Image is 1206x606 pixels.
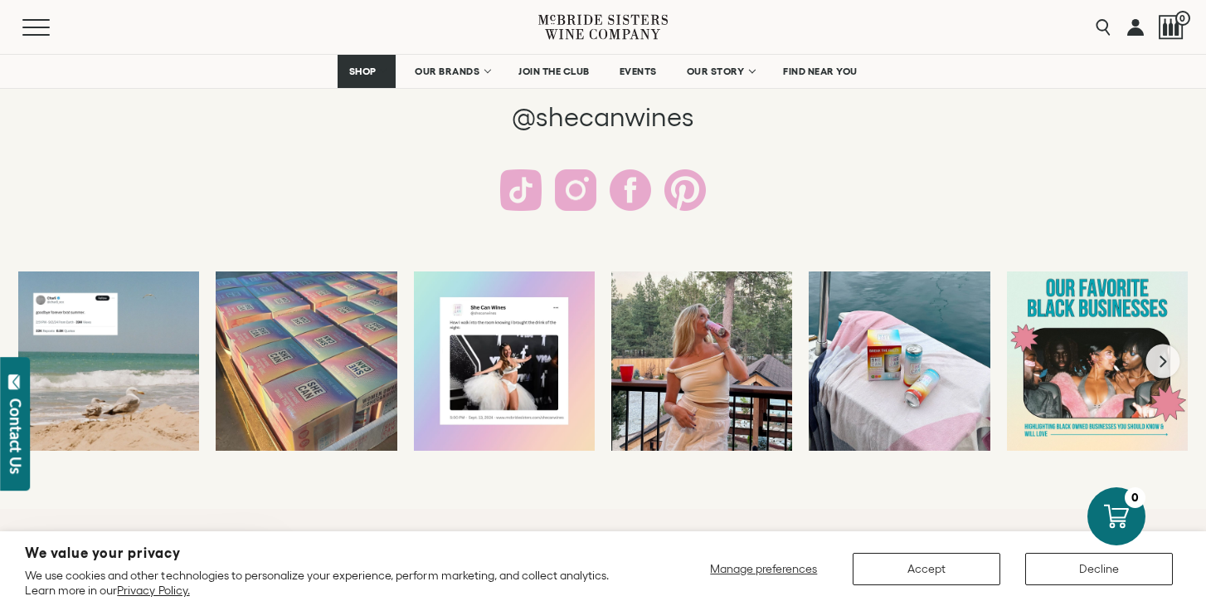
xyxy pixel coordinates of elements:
a: We’re BACK baby🌟 restocked & ready to rumble🪩 brighter cans, & even MORE d... [216,271,396,451]
a: FIND NEAR YOU [772,55,868,88]
a: Follow us on Instagram [555,169,596,211]
a: Dare we say our wines are…award winning??🤯 pick up your trophy 🏆 Target, W... [414,271,595,451]
button: Next slide [1146,345,1180,379]
span: OUR BRANDS [415,66,479,77]
span: Manage preferences [710,562,817,575]
button: Mobile Menu Trigger [22,19,82,36]
button: Accept [853,553,1000,585]
span: FIND NEAR YOU [783,66,858,77]
span: @shecanwines [512,102,694,131]
a: Privacy Policy. [117,584,189,597]
p: We use cookies and other technologies to personalize your experience, perform marketing, and coll... [25,568,642,598]
span: 0 [1175,11,1190,26]
div: 0 [1125,487,1145,508]
span: EVENTS [620,66,657,77]
span: OUR STORY [687,66,745,77]
a: swipe to see what happens when SHE CAN comes to the lake 🚤 🫧🥂🪩 checking ... [611,271,792,451]
h2: We value your privacy [25,546,642,560]
a: EVENTS [609,55,668,88]
span: SHOP [348,66,377,77]
a: every boat day needs a good spritz, & we’ve got the just the one 🥂 grateful ... [809,271,990,451]
span: JOIN THE CLUB [518,66,590,77]
div: Contact Us [7,398,24,474]
a: JOIN THE CLUB [508,55,601,88]
button: Manage preferences [700,553,828,585]
a: SHOP [338,55,396,88]
a: OUR BRANDS [404,55,499,88]
button: Decline [1025,553,1173,585]
a: OUR STORY [676,55,765,88]
a: if you don’t know, now you know 🛍️ wrapping up Black Business month by putt... [1007,271,1188,451]
a: cue the tears...... [18,271,199,451]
